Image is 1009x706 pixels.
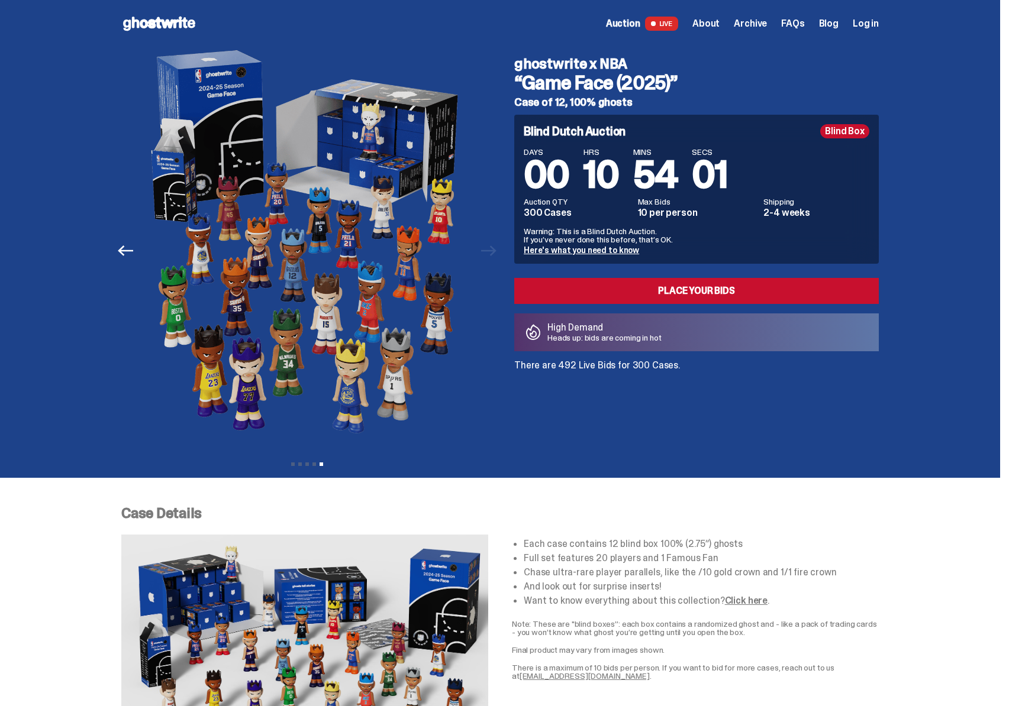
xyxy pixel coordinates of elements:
[514,361,879,370] p: There are 492 Live Bids for 300 Cases.
[763,197,869,206] dt: Shipping
[645,17,679,31] span: LIVE
[547,323,662,332] p: High Demand
[584,148,619,156] span: HRS
[524,582,879,591] li: And look out for surprise inserts!
[298,462,302,466] button: View slide 2
[524,539,879,549] li: Each case contains 12 blind box 100% (2.75”) ghosts
[606,19,640,28] span: Auction
[305,462,309,466] button: View slide 3
[144,47,470,454] img: NBA-Hero-5.png
[547,333,662,342] p: Heads up: bids are coming in hot
[320,462,323,466] button: View slide 5
[512,620,879,636] p: Note: These are "blind boxes”: each box contains a randomized ghost and - like a pack of trading ...
[524,553,879,563] li: Full set features 20 players and 1 Famous Fan
[853,19,879,28] a: Log in
[524,148,569,156] span: DAYS
[514,73,879,92] h3: “Game Face (2025)”
[819,19,839,28] a: Blog
[524,125,626,137] h4: Blind Dutch Auction
[820,124,869,138] div: Blind Box
[512,646,879,654] p: Final product may vary from images shown.
[312,462,316,466] button: View slide 4
[514,278,879,304] a: Place your Bids
[638,197,757,206] dt: Max Bids
[725,594,768,607] a: Click here
[524,596,879,605] li: Want to know everything about this collection? .
[520,671,650,681] a: [EMAIL_ADDRESS][DOMAIN_NAME]
[514,57,879,71] h4: ghostwrite x NBA
[512,663,879,680] p: There is a maximum of 10 bids per person. If you want to bid for more cases, reach out to us at .
[781,19,804,28] a: FAQs
[514,97,879,108] h5: Case of 12, 100% ghosts
[633,150,678,199] span: 54
[606,17,678,31] a: Auction LIVE
[524,208,631,218] dd: 300 Cases
[524,227,869,244] p: Warning: This is a Blind Dutch Auction. If you’ve never done this before, that’s OK.
[291,462,295,466] button: View slide 1
[524,568,879,577] li: Chase ultra-rare player parallels, like the /10 gold crown and 1/1 fire crown
[692,148,727,156] span: SECS
[692,150,727,199] span: 01
[524,197,631,206] dt: Auction QTY
[524,245,639,255] a: Here's what you need to know
[763,208,869,218] dd: 2-4 weeks
[692,19,720,28] a: About
[121,506,879,520] p: Case Details
[638,208,757,218] dd: 10 per person
[734,19,767,28] a: Archive
[112,238,138,264] button: Previous
[524,150,569,199] span: 00
[633,148,678,156] span: MINS
[584,150,619,199] span: 10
